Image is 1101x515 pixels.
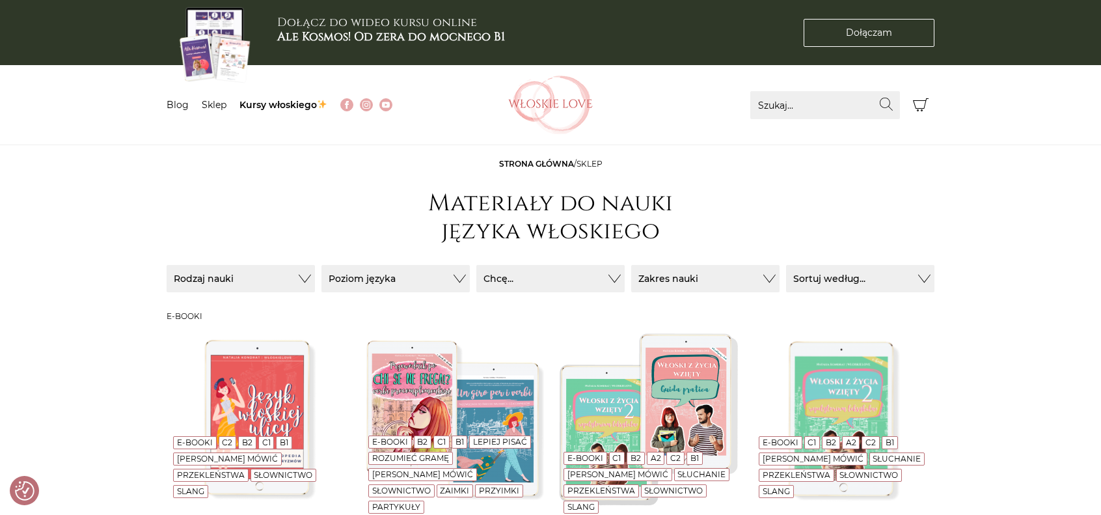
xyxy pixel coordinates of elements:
a: Słuchanie [677,469,726,479]
a: Sklep [202,99,226,111]
a: Slang [567,502,595,512]
button: Preferencje co do zgód [15,481,34,501]
a: [PERSON_NAME] mówić [372,469,473,479]
a: [PERSON_NAME] mówić [763,454,863,464]
a: Przyimki [479,486,519,495]
a: B1 [455,437,464,447]
a: B2 [826,438,836,447]
a: Słownictwo [372,486,431,495]
a: B1 [886,438,894,447]
a: Partykuły [372,502,420,512]
span: / [499,159,603,169]
button: Poziom języka [321,265,470,292]
a: Slang [177,486,204,496]
button: Chcę... [476,265,625,292]
a: Strona główna [499,159,574,169]
a: Blog [167,99,189,111]
a: Przekleństwa [763,470,830,480]
a: C2 [222,438,232,447]
button: Zakres nauki [631,265,780,292]
a: E-booki [763,438,798,447]
img: Włoskielove [508,76,593,134]
b: Ale Kosmos! Od zera do mocnego B1 [277,29,505,45]
a: A2 [846,438,856,447]
h3: E-booki [167,312,934,321]
a: [PERSON_NAME] mówić [567,469,668,479]
a: C1 [612,453,621,463]
img: Revisit consent button [15,481,34,501]
img: ✨ [318,100,327,109]
a: B2 [417,437,428,447]
a: Dołączam [804,19,934,47]
span: Dołączam [846,26,892,40]
a: Przekleństwa [177,470,245,480]
a: Przekleństwa [567,486,635,495]
h1: Materiały do nauki języka włoskiego [420,189,681,245]
a: Słownictwo [839,470,898,480]
a: C1 [437,437,446,447]
button: Sortuj według... [786,265,934,292]
a: E-booki [372,437,408,447]
a: Rozumieć gramę [372,453,449,463]
a: Zaimki [440,486,469,495]
a: B1 [280,438,288,447]
a: Słuchanie [873,454,921,464]
a: [PERSON_NAME] mówić [177,454,278,464]
a: B2 [631,453,641,463]
a: C1 [808,438,816,447]
a: C2 [865,438,876,447]
a: Słownictwo [644,486,703,495]
a: C2 [670,453,681,463]
a: Lepiej pisać [473,437,527,447]
button: Rodzaj nauki [167,265,315,292]
a: Slang [763,486,790,496]
button: Koszyk [906,91,934,119]
input: Szukaj... [750,91,900,119]
h3: Dołącz do wideo kursu online [277,16,505,44]
a: E-booki [567,453,603,463]
span: sklep [577,159,603,169]
a: Kursy włoskiego [239,99,327,111]
a: B1 [690,453,699,463]
a: E-booki [177,438,213,447]
a: Słownictwo [254,470,312,480]
a: B2 [242,438,252,447]
a: C1 [262,438,271,447]
a: A2 [651,453,661,463]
